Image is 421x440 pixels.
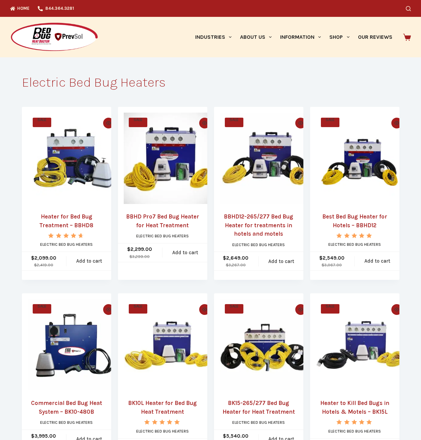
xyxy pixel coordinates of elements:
[66,252,112,270] a: Add to cart: “Heater for Bed Bug Treatment - BBHD8”
[355,252,400,270] a: Add to cart: “Best Bed Bug Heater for Hotels - BBHD12”
[336,233,372,238] div: Rated 5.00 out of 5
[328,242,381,247] a: Electric Bed Bug Heaters
[127,246,152,252] bdi: 2,299.00
[223,255,248,261] bdi: 2,649.00
[316,299,407,390] a: Heater to Kill Bed Bugs in Hotels & Motels - BK15L
[223,433,226,439] span: $
[223,255,226,261] span: $
[232,420,285,425] a: Electric Bed Bug Heaters
[103,118,114,128] button: Quick view toggle
[322,263,342,267] bdi: 3,067.00
[220,399,298,416] a: BK15-265/277 Bed Bug Heater for Heat Treatment
[259,252,304,270] a: Add to cart: “BBHD12-265/277 Bed Bug Heater for treatments in hotels and motels”
[276,17,325,57] a: Information
[127,246,130,252] span: $
[10,22,98,52] img: Prevsol/Bed Bug Heat Doctor
[226,263,229,267] span: $
[162,243,208,262] a: Add to cart: “BBHD Pro7 Bed Bug Heater for Heat Treatment”
[31,255,34,261] span: $
[316,399,394,416] a: Heater to Kill Bed Bugs in Hotels & Motels – BK15L
[191,17,236,57] a: Industries
[391,118,402,128] button: Quick view toggle
[199,304,210,315] button: Quick view toggle
[225,304,243,314] span: SALE
[321,118,339,127] span: SALE
[191,17,396,57] nav: Primary
[129,254,150,259] bdi: 3,299.00
[124,212,202,230] a: BBHD Pro7 Bed Bug Heater for Heat Treatment
[354,17,396,57] a: Our Reviews
[295,118,306,128] button: Quick view toggle
[319,255,344,261] bdi: 2,549.00
[34,263,37,267] span: $
[328,429,381,434] a: Electric Bed Bug Heaters
[225,118,243,127] span: SALE
[129,254,132,259] span: $
[336,233,372,254] span: Rated out of 5
[406,6,411,11] button: Search
[129,304,147,314] span: SALE
[129,118,147,127] span: SALE
[136,429,189,434] a: Electric Bed Bug Heaters
[40,242,93,247] a: Electric Bed Bug Heaters
[34,263,53,267] bdi: 2,419.00
[319,255,323,261] span: $
[226,263,246,267] bdi: 3,267.00
[391,304,402,315] button: Quick view toggle
[48,233,82,254] span: Rated out of 5
[232,242,285,247] a: Electric Bed Bug Heaters
[336,419,372,424] div: Rated 5.00 out of 5
[321,304,339,314] span: SALE
[124,299,215,390] a: BK10L Heater for Bed Bug Heat Treatment
[48,233,84,238] div: Rated 4.67 out of 5
[28,212,106,230] a: Heater for Bed Bug Treatment – BBHD8
[295,304,306,315] button: Quick view toggle
[28,113,119,204] a: Heater for Bed Bug Treatment - BBHD8
[220,299,311,390] a: BK15-265/277 Bed Bug Heater for Heat Treatment
[40,420,93,425] a: Electric Bed Bug Heaters
[220,212,298,238] a: BBHD12-265/277 Bed Bug Heater for treatments in hotels and motels
[28,399,106,416] a: Commercial Bed Bug Heat System – BK10-480B
[199,118,210,128] button: Quick view toggle
[336,419,372,440] span: Rated out of 5
[223,433,248,439] bdi: 5,540.00
[316,113,407,204] a: Best Bed Bug Heater for Hotels - BBHD12
[31,433,56,439] bdi: 3,995.00
[31,255,56,261] bdi: 2,099.00
[31,433,34,439] span: $
[325,17,354,57] a: Shop
[136,234,189,238] a: Electric Bed Bug Heaters
[33,118,51,127] span: SALE
[22,76,399,89] h1: Electric Bed Bug Heaters
[144,419,180,440] span: Rated out of 5
[316,212,394,230] a: Best Bed Bug Heater for Hotels – BBHD12
[236,17,276,57] a: About Us
[124,399,202,416] a: BK10L Heater for Bed Bug Heat Treatment
[103,304,114,315] button: Quick view toggle
[220,113,311,204] a: BBHD12-265/277 Bed Bug Heater for treatments in hotels and motels
[322,263,324,267] span: $
[124,113,215,204] a: BBHD Pro7 Bed Bug Heater for Heat Treatment
[33,304,51,314] span: SALE
[144,419,180,424] div: Rated 5.00 out of 5
[28,299,119,390] a: Commercial Bed Bug Heat System - BK10-480B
